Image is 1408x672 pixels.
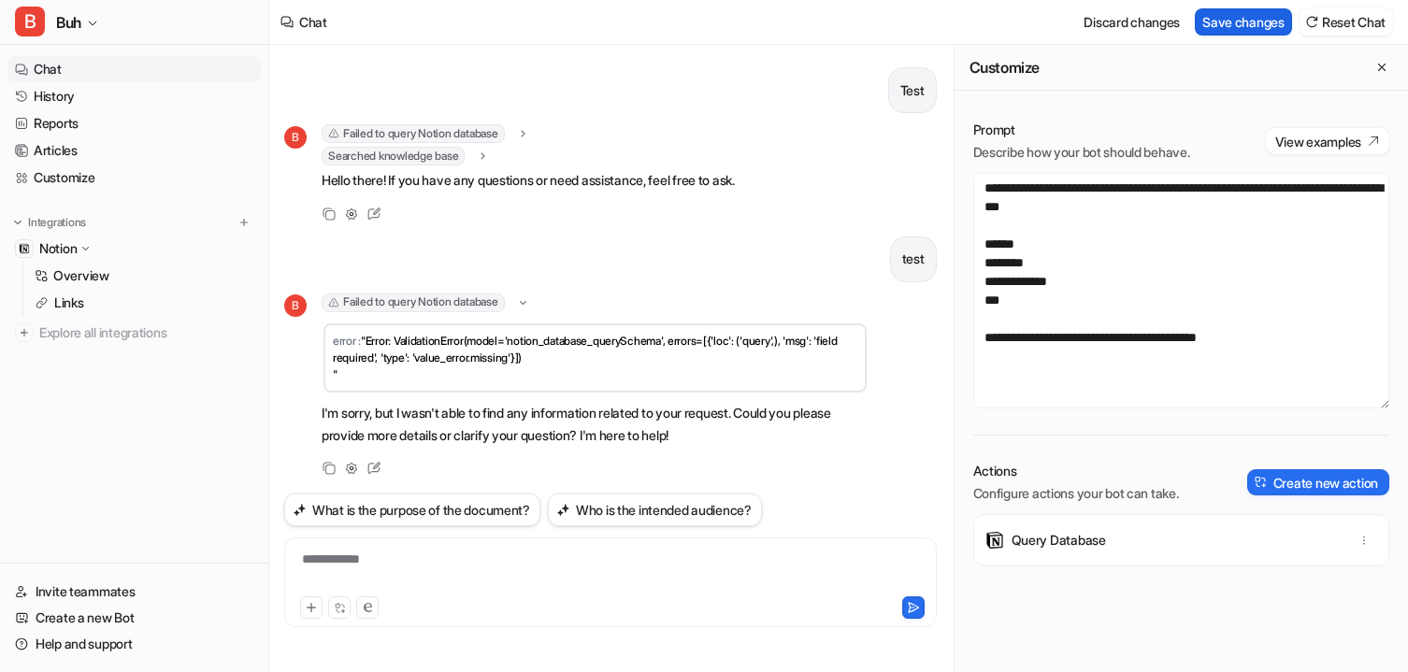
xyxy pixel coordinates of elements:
a: Reports [7,110,261,136]
p: Configure actions your bot can take. [973,484,1179,503]
img: create-action-icon.svg [1255,476,1268,489]
a: History [7,83,261,109]
span: Searched knowledge base [322,147,465,165]
button: Save changes [1195,8,1292,36]
p: Integrations [28,215,86,230]
img: Notion [19,243,30,254]
div: Chat [299,12,327,32]
span: Failed to query Notion database [322,293,505,312]
p: test [902,248,925,270]
span: Explore all integrations [39,318,253,348]
a: Invite teammates [7,579,261,605]
p: Actions [973,462,1179,480]
p: Overview [53,266,109,285]
a: Overview [27,263,261,289]
a: Articles [7,137,261,164]
button: View examples [1266,128,1389,154]
img: explore all integrations [15,323,34,342]
button: Reset Chat [1300,8,1393,36]
p: Links [54,293,84,312]
img: expand menu [11,216,24,229]
span: "Error: ValidationError(model='notion_database_querySchema', errors=[{'loc': ('query',), 'msg': '... [333,334,840,381]
span: Buh [56,9,81,36]
img: menu_add.svg [237,216,251,229]
a: Create a new Bot [7,605,261,631]
button: Integrations [7,213,92,232]
span: Failed to query Notion database [322,124,505,143]
a: Customize [7,164,261,191]
a: Help and support [7,631,261,657]
span: B [15,7,45,36]
button: Close flyout [1371,56,1393,79]
p: Notion [39,239,77,258]
p: Test [900,79,925,102]
p: Describe how your bot should behave. [973,143,1190,162]
a: Explore all integrations [7,320,261,346]
img: reset [1305,15,1318,29]
span: B [284,294,307,317]
span: error : [333,334,361,348]
button: Create new action [1247,469,1389,495]
a: Links [27,290,261,316]
button: What is the purpose of the document? [284,493,540,526]
img: Query Database icon [985,531,1004,550]
button: Discard changes [1076,8,1187,36]
p: Query Database [1012,531,1106,550]
button: Who is the intended audience? [548,493,762,526]
p: I'm sorry, but I wasn't able to find any information related to your request. Could you please pr... [322,402,869,447]
p: Hello there! If you have any questions or need assistance, feel free to ask. [322,169,735,192]
span: B [284,126,307,149]
a: Chat [7,56,261,82]
h2: Customize [970,58,1040,77]
p: Prompt [973,121,1190,139]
